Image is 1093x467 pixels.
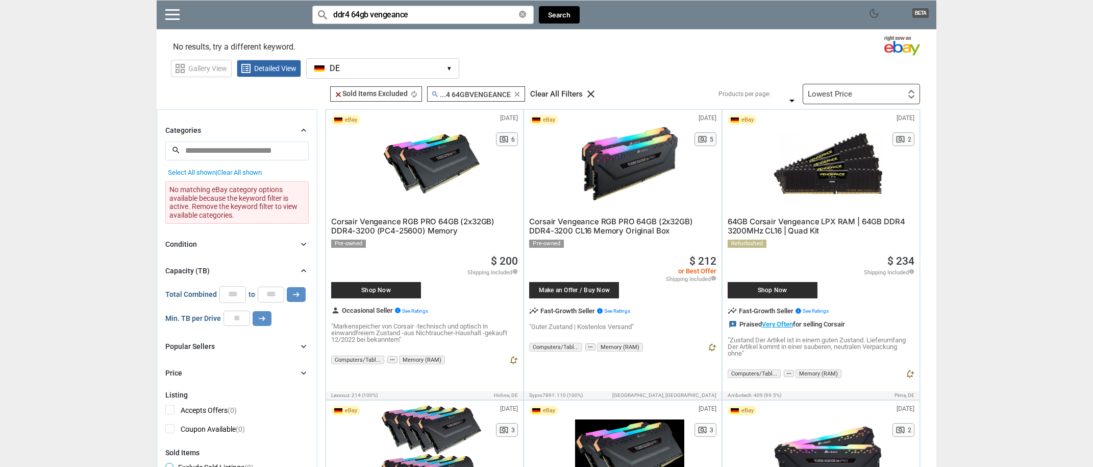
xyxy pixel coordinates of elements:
div: Pre-owned [331,240,366,248]
button: more_horiz [585,343,595,351]
span: Shipping Included [666,275,716,282]
i: person [331,306,340,315]
i: info [597,308,603,314]
span: [DATE] [699,115,716,121]
span: Computers/Tabl... [728,369,781,378]
i: info [394,307,401,314]
span: Corsair Vengeance RGB PRO 64GB (2x32GB) DDR4-3200 CL16 Memory Original Box [529,217,692,236]
span: pageview [499,134,509,144]
i: notification_add [905,369,914,379]
span: BETA [912,8,929,18]
a: Shop Now [728,272,835,303]
i: notification_add [707,343,716,352]
span: Occasional Seller [342,307,428,314]
button: notification_add [905,369,914,381]
i: chevron_right [299,341,309,352]
span: Min. TB per Drive [165,315,221,322]
span: pageview [698,134,707,144]
i: info [512,269,518,274]
i: reviews [729,320,737,329]
span: [DATE] [500,406,518,412]
span: Pirna, DE [895,393,914,398]
img: DE Flag [334,408,342,413]
span: Total Combined [165,291,217,298]
span: or Best Offer [666,268,716,274]
span: ▾ [448,65,451,73]
span: Computers/Tabl... [331,356,384,364]
p: "Guter Zustand | Kostenlos Versand" [529,323,716,330]
span: eBay [741,408,754,413]
span: Select All shown [168,169,216,176]
div: Capacity (TB) [165,266,210,276]
i: insights [728,306,737,315]
i: search [171,146,181,155]
span: Shop Now [733,287,812,293]
span: [DATE] [500,115,518,121]
div: Popular Sellers [165,341,215,352]
span: 110 (100%) [557,392,583,398]
span: more_horiz [784,370,794,377]
i: autorenew [410,90,418,98]
div: No matching eBay category options available because the keyword filter is active. Remove the keyw... [165,181,309,224]
span: Memory (RAM) [597,343,643,352]
span: No results, try a different keyword. [173,43,295,51]
button: Search [539,6,580,24]
p: "Zustand Der Artikel ist in einem guten Zustand. Lieferumfang Der Artikel kommt in einer sauberen... [728,337,914,357]
span: 6 [511,136,515,143]
i: notification_add [509,356,518,365]
a: 64GB Corsair Vengeance LPX RAM | 64GB DDR4 3200MHz CL16 | Quad Kit [728,218,905,235]
span: 3 [511,427,515,433]
a: $ 212 [689,256,716,267]
div: Pre-owned [529,240,564,248]
span: eBay [741,117,754,123]
span: pageview [896,134,905,144]
img: DE Flag [334,118,342,123]
span: $ 200 [491,256,518,267]
a: Shop Now [331,272,438,303]
div: Listing [165,391,309,399]
span: pageview [499,425,509,435]
span: 64GB Corsair Vengeance LPX RAM | 64GB DDR4 3200MHz CL16 | Quad Kit [728,217,905,236]
i: clear [334,90,342,99]
span: [GEOGRAPHIC_DATA], [GEOGRAPHIC_DATA] [612,393,716,398]
span: to [249,291,255,298]
span: sypro7891: [529,392,556,398]
span: dark_mode [868,7,880,19]
div: Products per page: [718,91,771,97]
span: list_alt [240,62,252,75]
span: eBay [543,117,555,123]
span: $ 234 [887,256,914,267]
p: "Markenspeicher von Corsair -technisch und optisch in einwandfreiem Zustand -aus Nichtraucher-Hau... [331,323,518,343]
button: notification_add [707,343,716,354]
i: arrow_right_alt [291,290,301,299]
span: Detailed View [254,65,296,72]
img: DE Flag [532,408,540,413]
span: DE [330,64,340,73]
button: DE ▾ [306,58,459,79]
div: Refurbished [728,240,766,248]
span: Make an Offer / Buy Now [534,287,614,293]
span: Memory (RAM) [796,369,841,378]
span: (0) [228,406,237,414]
a: Corsair Vengeance RGB PRO 64GB (2x32GB) DDR4-3200 (PC4-25600) Memory [331,218,494,235]
i: chevron_right [299,266,309,276]
span: 5 [710,136,713,143]
i: chevron_right [299,239,309,249]
i: clear [513,90,521,98]
span: See Ratings [803,308,829,314]
span: Shop Now [336,287,416,293]
div: Sold Items [165,449,309,457]
span: grid_view [174,62,186,75]
i: info [909,269,914,274]
span: Shipping Included [864,269,914,275]
img: DE Flag [731,408,739,413]
span: eBay [543,408,555,413]
span: 2 [908,427,911,433]
i: search [316,8,329,21]
span: 2 [908,136,911,143]
span: Fast-Growth Seller [540,308,630,314]
i: arrow_right_alt [257,314,267,323]
span: more_horiz [387,356,398,363]
span: pageview [698,425,707,435]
